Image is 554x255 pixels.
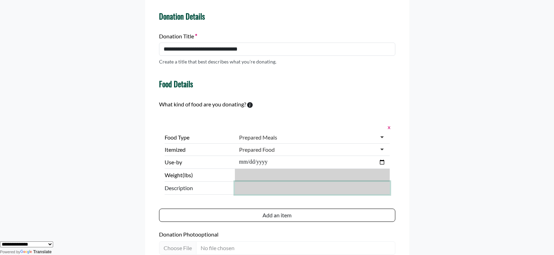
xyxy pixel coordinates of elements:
[182,172,193,178] span: (lbs)
[165,184,232,192] span: Description
[386,122,390,132] button: x
[159,12,395,21] h4: Donation Details
[20,250,33,255] img: Google Translate
[20,249,52,254] a: Translate
[239,146,275,153] div: Prepared Food
[165,145,232,154] label: Itemized
[159,79,193,88] h4: Food Details
[159,58,276,65] p: Create a title that best describes what you're donating.
[159,209,395,222] button: Add an item
[198,231,218,238] span: optional
[165,133,232,142] label: Food Type
[159,100,246,108] label: What kind of food are you donating?
[239,134,277,141] div: Prepared Meals
[159,32,197,40] label: Donation Title
[165,171,232,179] label: Weight
[165,158,232,166] label: Use-by
[247,102,253,108] svg: To calculate environmental impacts, we follow the Food Loss + Waste Protocol
[159,230,395,239] label: Donation Photo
